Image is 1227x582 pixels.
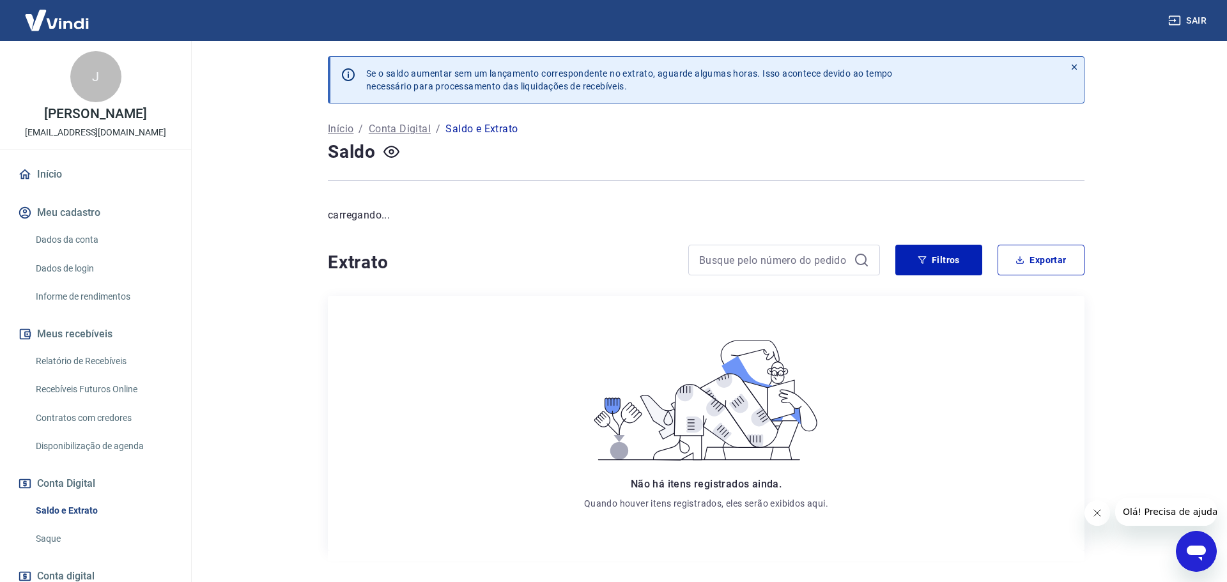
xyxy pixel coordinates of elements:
a: Recebíveis Futuros Online [31,376,176,402]
iframe: Fechar mensagem [1084,500,1110,526]
a: Contratos com credores [31,405,176,431]
input: Busque pelo número do pedido [699,250,849,270]
button: Sair [1166,9,1212,33]
p: / [359,121,363,137]
span: Olá! Precisa de ajuda? [8,9,107,19]
p: / [436,121,440,137]
a: Saldo e Extrato [31,498,176,524]
a: Início [15,160,176,188]
a: Dados da conta [31,227,176,253]
a: Disponibilização de agenda [31,433,176,459]
a: Informe de rendimentos [31,284,176,310]
p: Se o saldo aumentar sem um lançamento correspondente no extrato, aguarde algumas horas. Isso acon... [366,67,893,93]
a: Conta Digital [369,121,431,137]
span: Não há itens registrados ainda. [631,478,782,490]
a: Saque [31,526,176,552]
p: [EMAIL_ADDRESS][DOMAIN_NAME] [25,126,166,139]
p: Quando houver itens registrados, eles serão exibidos aqui. [584,497,828,510]
button: Exportar [998,245,1084,275]
button: Meus recebíveis [15,320,176,348]
a: Dados de login [31,256,176,282]
iframe: Mensagem da empresa [1115,498,1217,526]
a: Início [328,121,353,137]
p: [PERSON_NAME] [44,107,146,121]
p: Saldo e Extrato [445,121,518,137]
p: carregando... [328,208,1084,223]
button: Filtros [895,245,982,275]
h4: Extrato [328,250,673,275]
img: Vindi [15,1,98,40]
button: Meu cadastro [15,199,176,227]
iframe: Botão para abrir a janela de mensagens [1176,531,1217,572]
button: Conta Digital [15,470,176,498]
h4: Saldo [328,139,376,165]
a: Relatório de Recebíveis [31,348,176,374]
div: J [70,51,121,102]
